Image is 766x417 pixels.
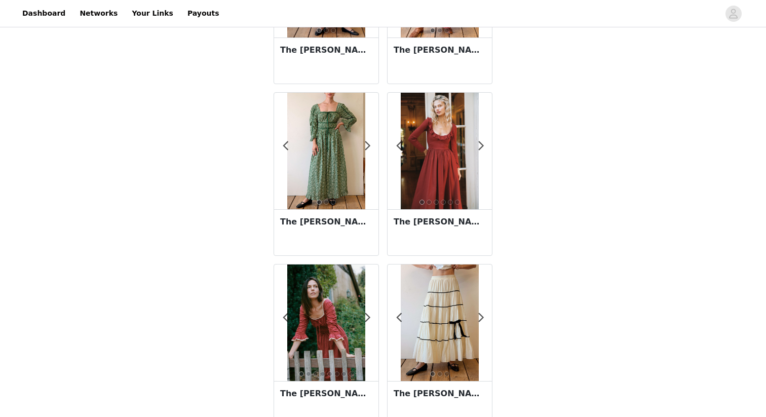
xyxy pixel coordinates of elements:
button: 2 [427,200,432,205]
button: 1 [317,28,322,33]
button: 1 [430,371,435,376]
button: 2 [306,371,311,376]
button: 1 [299,371,304,376]
a: Your Links [126,2,179,25]
h3: The [PERSON_NAME] Dress | Heart Bloom [280,388,372,400]
button: 8 [349,371,354,376]
button: 4 [320,371,325,376]
h3: The [PERSON_NAME] Dress Extended | Ribbon Rose [394,44,486,56]
h3: The [PERSON_NAME] Dress | Lovebird Laurel [280,216,372,228]
button: 3 [444,371,449,376]
button: 3 [444,28,449,33]
button: 2 [437,371,442,376]
button: 1 [317,200,322,205]
a: Dashboard [16,2,71,25]
h3: The [PERSON_NAME] Skirt [394,388,486,400]
button: 2 [437,28,442,33]
button: 7 [341,371,347,376]
button: 6 [455,200,460,205]
div: avatar [729,6,738,22]
button: 3 [331,200,336,205]
button: 2 [324,200,329,205]
button: 2 [324,28,329,33]
button: 3 [313,371,318,376]
a: Payouts [181,2,225,25]
button: 3 [434,200,439,205]
button: 3 [331,28,336,33]
h3: The [PERSON_NAME] Dress | Ribbon Rose [280,44,372,56]
button: 1 [430,28,435,33]
button: 1 [419,200,425,205]
h3: The [PERSON_NAME] Dress | Red Dahlia [394,216,486,228]
button: 6 [334,371,339,376]
button: 4 [441,200,446,205]
a: Networks [73,2,124,25]
button: 5 [448,200,453,205]
button: 5 [327,371,332,376]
